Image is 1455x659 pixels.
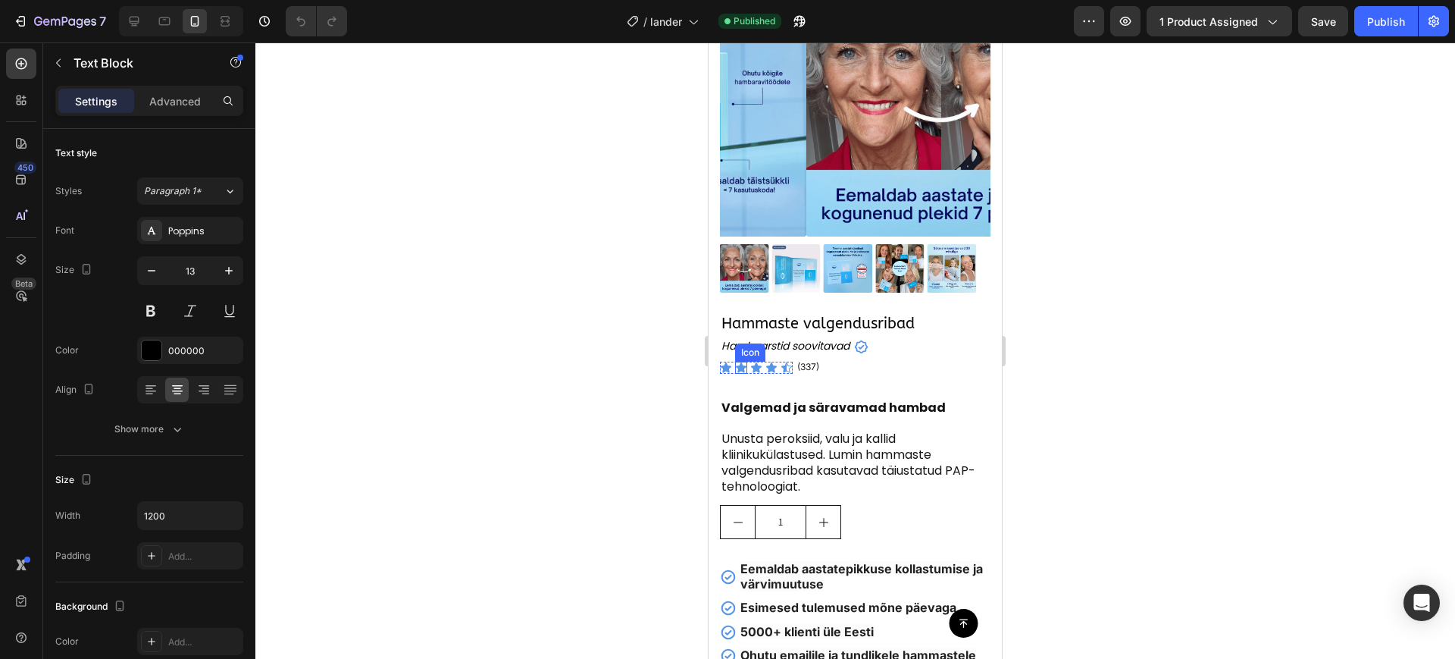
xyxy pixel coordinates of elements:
[55,597,129,617] div: Background
[75,93,117,109] p: Settings
[14,162,36,174] div: 450
[168,344,239,358] div: 000000
[1403,585,1440,621] div: Open Intercom Messenger
[55,344,79,357] div: Color
[168,224,239,238] div: Poppins
[74,54,202,72] p: Text Block
[1367,14,1405,30] div: Publish
[137,177,243,205] button: Paragraph 1*
[55,224,74,237] div: Font
[286,6,347,36] div: Undo/Redo
[55,416,243,443] button: Show more
[709,42,1002,659] iframe: Design area
[734,14,775,28] span: Published
[650,14,682,30] span: lander
[114,422,185,437] div: Show more
[1147,6,1292,36] button: 1 product assigned
[55,184,82,198] div: Styles
[168,635,239,649] div: Add...
[99,12,106,30] p: 7
[11,278,36,290] div: Beta
[1159,14,1258,30] span: 1 product assigned
[168,550,239,563] div: Add...
[1311,15,1336,28] span: Save
[55,380,98,400] div: Align
[643,14,647,30] span: /
[55,635,79,648] div: Color
[55,146,97,160] div: Text style
[144,184,202,198] span: Paragraph 1*
[55,470,95,491] div: Size
[55,509,80,522] div: Width
[138,502,242,529] input: Auto
[1298,6,1348,36] button: Save
[55,260,95,281] div: Size
[6,6,113,36] button: 7
[1354,6,1418,36] button: Publish
[149,93,201,109] p: Advanced
[55,549,90,563] div: Padding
